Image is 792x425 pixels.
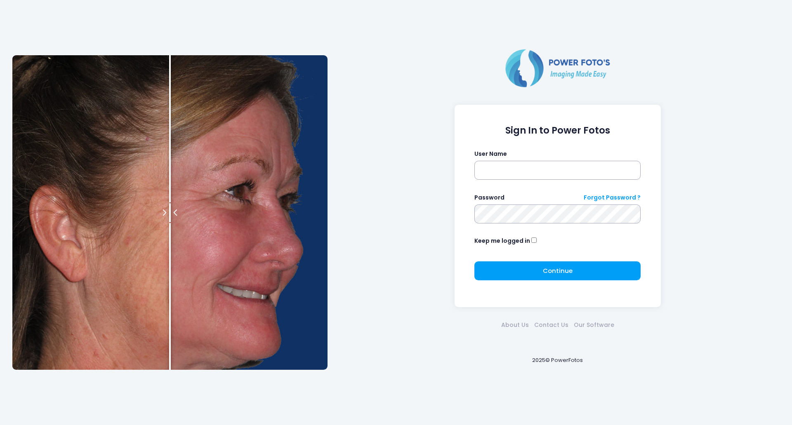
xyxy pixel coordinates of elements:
[498,321,531,329] a: About Us
[474,237,530,245] label: Keep me logged in
[531,321,571,329] a: Contact Us
[502,47,613,89] img: Logo
[584,193,641,202] a: Forgot Password ?
[474,125,641,136] h1: Sign In to Power Fotos
[474,193,504,202] label: Password
[543,266,573,275] span: Continue
[474,261,641,280] button: Continue
[571,321,617,329] a: Our Software
[335,343,780,378] div: 2025© PowerFotos
[474,150,507,158] label: User Name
